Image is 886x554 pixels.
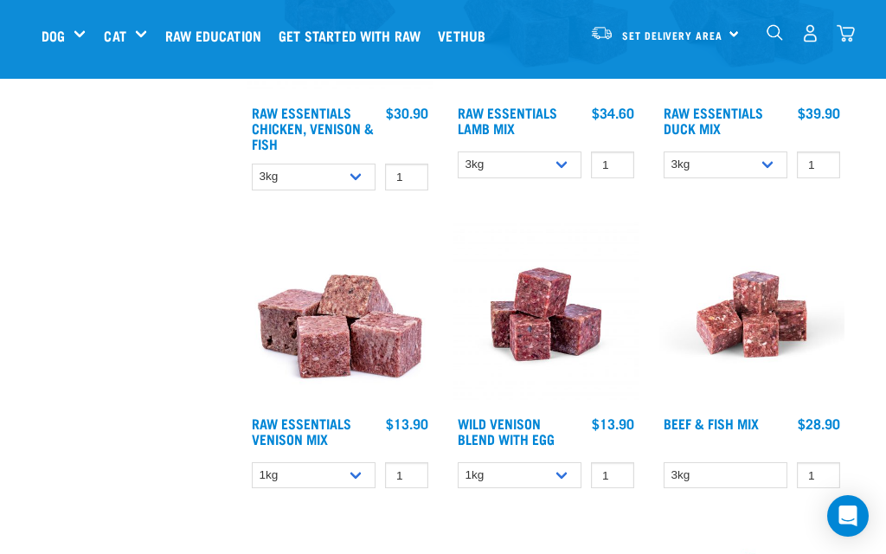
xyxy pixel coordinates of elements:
[767,24,783,41] img: home-icon-1@2x.png
[827,495,869,537] div: Open Intercom Messenger
[386,415,428,431] div: $13.90
[797,462,840,489] input: 1
[458,108,557,132] a: Raw Essentials Lamb Mix
[591,462,634,489] input: 1
[659,222,844,407] img: Beef Mackerel 1
[247,222,433,407] img: 1113 RE Venison Mix 01
[161,1,274,70] a: Raw Education
[837,24,855,42] img: home-icon@2x.png
[590,25,613,41] img: van-moving.png
[592,105,634,120] div: $34.60
[798,415,840,431] div: $28.90
[386,105,428,120] div: $30.90
[591,151,634,178] input: 1
[42,25,65,46] a: Dog
[664,419,759,427] a: Beef & Fish Mix
[252,419,351,442] a: Raw Essentials Venison Mix
[622,32,722,38] span: Set Delivery Area
[252,108,374,147] a: Raw Essentials Chicken, Venison & Fish
[385,164,428,190] input: 1
[592,415,634,431] div: $13.90
[433,1,498,70] a: Vethub
[664,108,763,132] a: Raw Essentials Duck Mix
[798,105,840,120] div: $39.90
[104,25,125,46] a: Cat
[458,419,555,442] a: Wild Venison Blend with Egg
[274,1,433,70] a: Get started with Raw
[453,222,639,407] img: Venison Egg 1616
[797,151,840,178] input: 1
[385,462,428,489] input: 1
[801,24,819,42] img: user.png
